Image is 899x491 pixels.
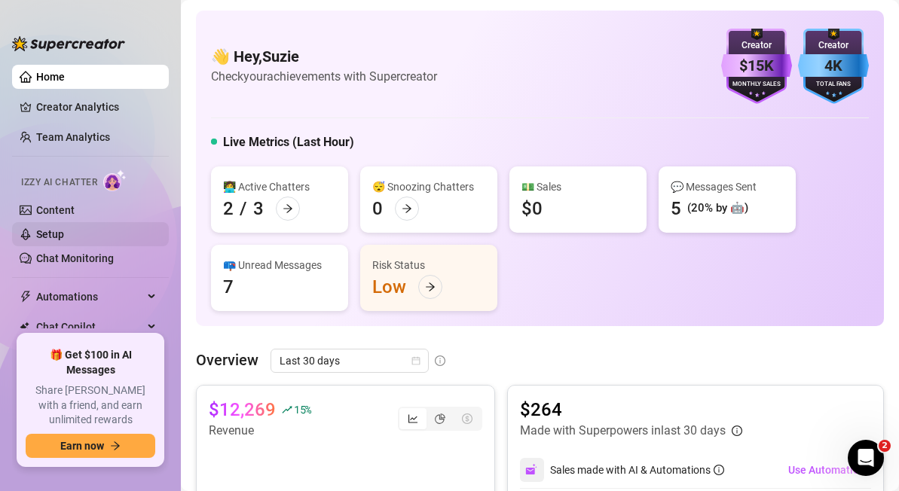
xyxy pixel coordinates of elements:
[798,54,869,78] div: 4K
[223,275,234,299] div: 7
[223,178,336,195] div: 👩‍💻 Active Chatters
[408,413,418,424] span: line-chart
[372,257,485,273] div: Risk Status
[36,131,110,143] a: Team Analytics
[196,349,258,371] article: Overview
[282,404,292,415] span: rise
[36,95,157,119] a: Creator Analytics
[462,413,472,424] span: dollar-circle
[721,54,792,78] div: $15K
[20,322,29,332] img: Chat Copilot
[110,441,121,451] span: arrow-right
[12,36,125,51] img: logo-BBDzfeDw.svg
[687,200,748,218] div: (20% by 🤖)
[20,291,32,303] span: thunderbolt
[411,356,420,365] span: calendar
[103,169,127,191] img: AI Chatter
[211,46,437,67] h4: 👋 Hey, Suzie
[879,440,891,452] span: 2
[36,204,75,216] a: Content
[398,407,482,431] div: segmented control
[26,383,155,428] span: Share [PERSON_NAME] with a friend, and earn unlimited rewards
[520,422,726,440] article: Made with Superpowers in last 30 days
[721,38,792,53] div: Creator
[714,465,724,475] span: info-circle
[36,71,65,83] a: Home
[435,413,445,424] span: pie-chart
[425,282,436,292] span: arrow-right
[36,252,114,264] a: Chat Monitoring
[721,80,792,90] div: Monthly Sales
[435,355,445,366] span: info-circle
[223,197,234,221] div: 2
[223,257,336,273] div: 📪 Unread Messages
[253,197,264,221] div: 3
[671,197,681,221] div: 5
[372,178,485,195] div: 😴 Snoozing Chatters
[60,440,104,452] span: Earn now
[787,458,871,482] button: Use Automations
[372,197,383,221] div: 0
[209,398,276,422] article: $12,269
[211,67,437,86] article: Check your achievements with Supercreator
[848,440,884,476] iframe: Intercom live chat
[280,349,420,372] span: Last 30 days
[525,463,539,477] img: svg%3e
[283,203,293,214] span: arrow-right
[671,178,784,195] div: 💬 Messages Sent
[26,434,155,458] button: Earn nowarrow-right
[721,29,792,104] img: purple-badge-B9DA21FR.svg
[798,80,869,90] div: Total Fans
[798,38,869,53] div: Creator
[223,133,354,151] h5: Live Metrics (Last Hour)
[788,464,870,476] span: Use Automations
[36,228,64,240] a: Setup
[294,402,311,416] span: 15 %
[521,178,634,195] div: 💵 Sales
[798,29,869,104] img: blue-badge-DgoSNQY1.svg
[520,398,742,422] article: $264
[26,348,155,377] span: 🎁 Get $100 in AI Messages
[521,197,543,221] div: $0
[36,315,143,339] span: Chat Copilot
[402,203,412,214] span: arrow-right
[21,175,97,190] span: Izzy AI Chatter
[550,462,724,478] div: Sales made with AI & Automations
[732,425,742,436] span: info-circle
[36,285,143,309] span: Automations
[209,422,311,440] article: Revenue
